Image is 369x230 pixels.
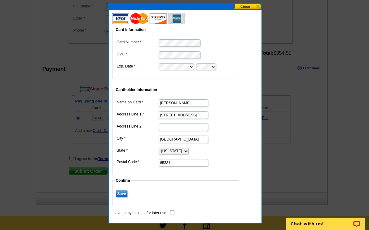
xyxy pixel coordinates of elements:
[114,210,166,216] label: save to my account for later use
[116,190,128,197] input: Save
[117,51,158,57] label: CVC
[115,27,147,33] legend: Card Information
[117,39,158,45] label: Card Number
[115,87,158,93] legend: Cardholder Information
[115,178,131,183] legend: Confirm
[117,148,158,153] label: State
[117,111,158,117] label: Address Line 1
[117,99,158,105] label: Name on Card
[117,136,158,141] label: City
[117,159,158,165] label: Postal Code
[117,63,158,69] label: Exp. Date
[117,124,158,129] label: Address Line 2
[112,13,185,24] img: acceptedCards.gif
[282,210,369,230] iframe: LiveChat chat widget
